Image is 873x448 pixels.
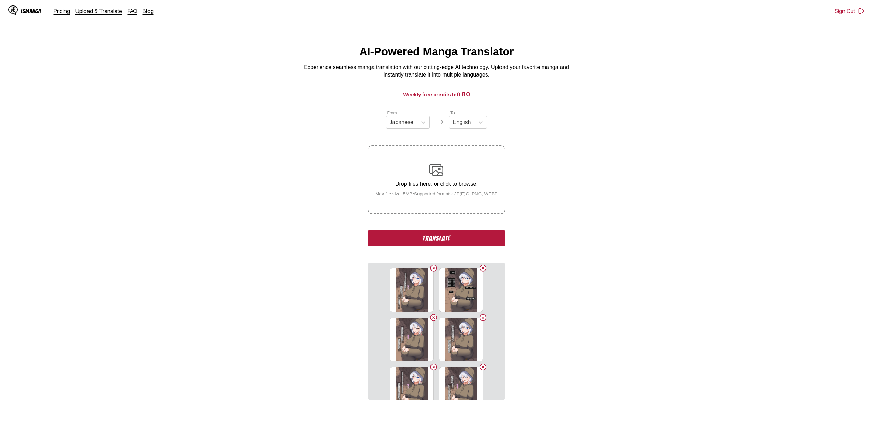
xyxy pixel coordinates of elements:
[429,313,438,322] button: Delete image
[128,8,137,14] a: FAQ
[299,64,574,79] p: Experience seamless manga translation with our cutting-edge AI technology. Upload your favorite m...
[858,8,865,14] img: Sign out
[450,111,455,115] label: To
[429,264,438,272] button: Delete image
[835,8,865,14] button: Sign Out
[462,91,470,98] span: 80
[429,363,438,371] button: Delete image
[8,5,18,15] img: IsManga Logo
[21,8,41,14] div: IsManga
[435,118,444,126] img: Languages icon
[479,313,487,322] button: Delete image
[359,45,514,58] h1: AI-Powered Manga Translator
[368,230,505,246] button: Translate
[8,5,54,16] a: IsManga LogoIsManga
[370,181,503,187] p: Drop files here, or click to browse.
[370,191,503,196] small: Max file size: 5MB • Supported formats: JP(E)G, PNG, WEBP
[16,90,857,99] h3: Weekly free credits left:
[479,363,487,371] button: Delete image
[54,8,70,14] a: Pricing
[75,8,122,14] a: Upload & Translate
[143,8,154,14] a: Blog
[479,264,487,272] button: Delete image
[387,111,397,115] label: From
